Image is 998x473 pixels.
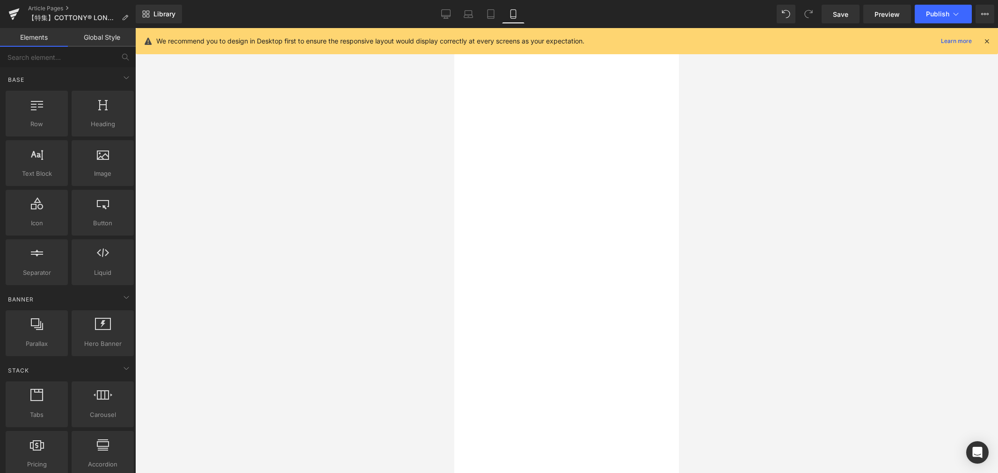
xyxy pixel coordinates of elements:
div: Open Intercom Messenger [966,441,989,464]
a: Preview [863,5,911,23]
span: Banner [7,295,35,304]
span: Carousel [74,410,131,420]
span: Heading [74,119,131,129]
span: Button [74,218,131,228]
span: Accordion [74,459,131,469]
span: Publish [926,10,949,18]
button: Publish [915,5,972,23]
span: Parallax [8,339,65,349]
a: New Library [136,5,182,23]
span: Save [833,9,848,19]
span: Base [7,75,25,84]
a: Global Style [68,28,136,47]
a: Tablet [480,5,502,23]
span: 【特集】COTTONY® LONGSLEEVE TEEのご紹介 [28,14,118,21]
p: We recommend you to design in Desktop first to ensure the responsive layout would display correct... [156,36,584,46]
a: Learn more [937,36,976,47]
span: Preview [874,9,900,19]
span: Text Block [8,169,65,179]
span: Separator [8,268,65,278]
span: Row [8,119,65,129]
button: More [976,5,994,23]
button: Undo [777,5,795,23]
span: Hero Banner [74,339,131,349]
span: Library [153,10,175,18]
span: Stack [7,366,30,375]
button: Redo [799,5,818,23]
span: Pricing [8,459,65,469]
a: Laptop [457,5,480,23]
a: Mobile [502,5,524,23]
span: Image [74,169,131,179]
span: Tabs [8,410,65,420]
span: Liquid [74,268,131,278]
a: Desktop [435,5,457,23]
a: Article Pages [28,5,136,12]
span: Icon [8,218,65,228]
